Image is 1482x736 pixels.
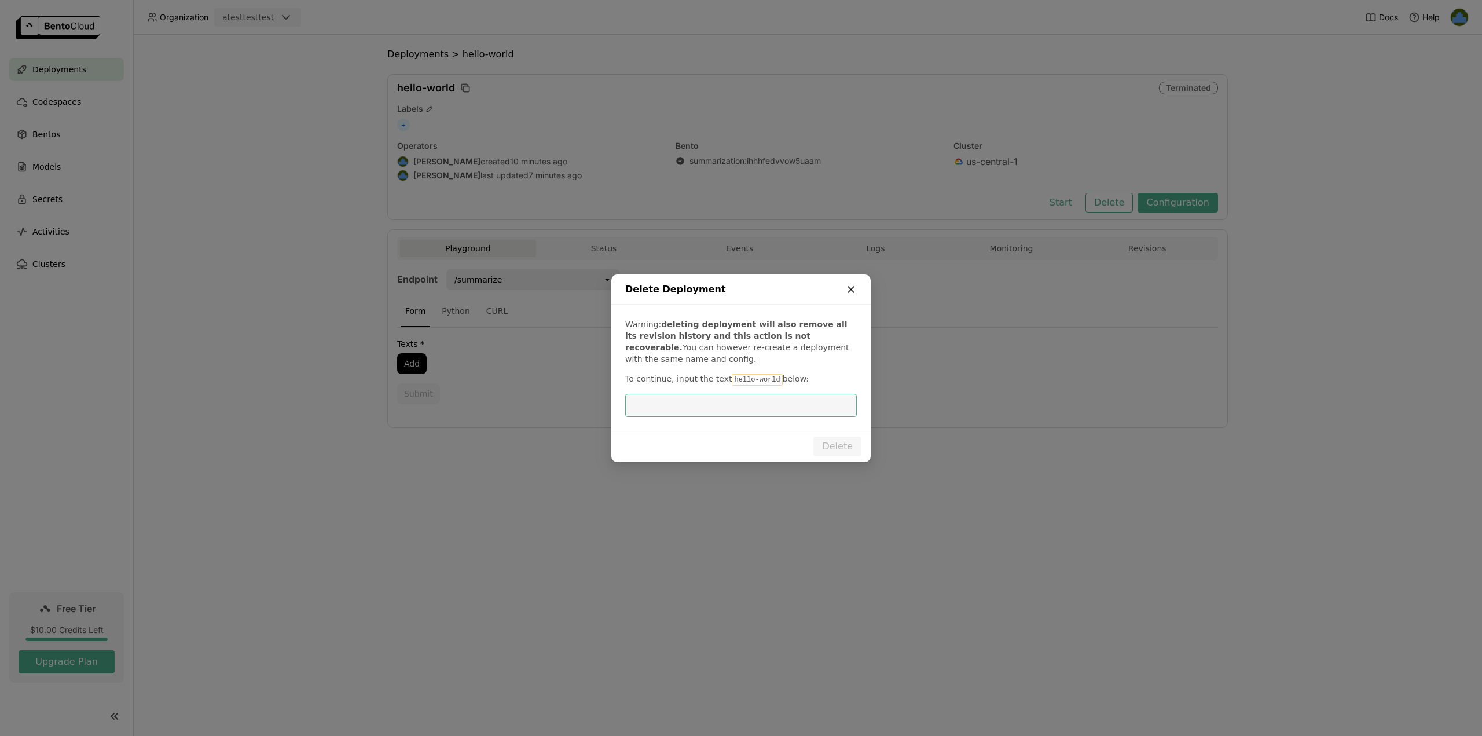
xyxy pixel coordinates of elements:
[625,343,849,364] span: You can however re-create a deployment with the same name and config.
[625,374,732,383] span: To continue, input the text
[783,374,809,383] span: below:
[732,374,782,386] code: hello-world
[611,274,871,305] div: Delete Deployment
[625,320,848,352] b: deleting deployment will also remove all its revision history and this action is not recoverable.
[813,437,861,456] button: Delete
[625,320,661,329] span: Warning:
[611,274,871,462] div: dialog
